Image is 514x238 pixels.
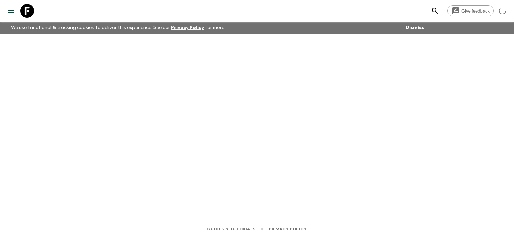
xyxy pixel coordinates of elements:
span: Give feedback [458,8,493,14]
button: search adventures [428,4,442,18]
a: Guides & Tutorials [207,225,255,233]
a: Give feedback [447,5,494,16]
a: Privacy Policy [269,225,307,233]
button: menu [4,4,18,18]
button: Dismiss [404,23,426,33]
p: We use functional & tracking cookies to deliver this experience. See our for more. [8,22,228,34]
a: Privacy Policy [171,25,204,30]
